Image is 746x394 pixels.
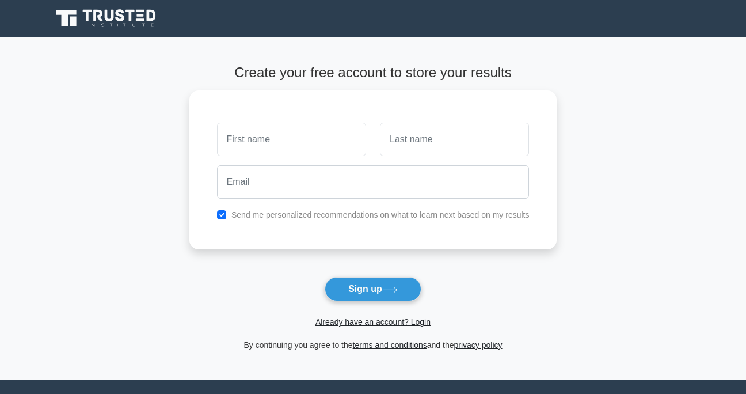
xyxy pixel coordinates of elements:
label: Send me personalized recommendations on what to learn next based on my results [231,210,530,219]
div: By continuing you agree to the and the [182,338,564,352]
h4: Create your free account to store your results [189,65,557,81]
a: privacy policy [454,340,503,350]
input: First name [217,123,366,156]
a: Already have an account? Login [315,317,431,327]
button: Sign up [325,277,421,301]
input: Email [217,165,530,199]
a: terms and conditions [353,340,427,350]
input: Last name [380,123,529,156]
